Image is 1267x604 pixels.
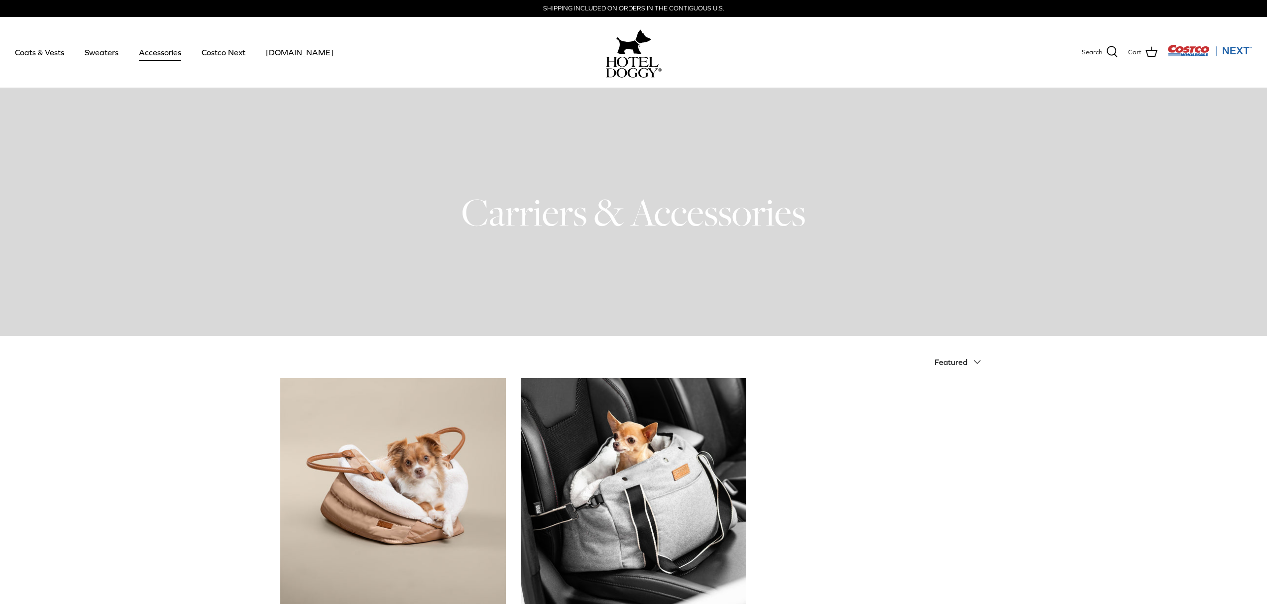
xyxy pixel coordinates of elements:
a: Coats & Vests [6,35,73,69]
a: Sweaters [76,35,127,69]
a: hoteldoggy.com hoteldoggycom [606,27,662,78]
a: [DOMAIN_NAME] [257,35,343,69]
button: Featured [934,351,987,373]
span: Featured [934,358,967,366]
h1: Carriers & Accessories [280,188,987,237]
img: hoteldoggycom [606,57,662,78]
a: Visit Costco Next [1167,51,1252,58]
img: Costco Next [1167,44,1252,57]
img: hoteldoggy.com [616,27,651,57]
a: Hotel Doggy Deluxe Car Seat & Carrier [280,378,506,604]
a: Search [1082,46,1118,59]
span: Cart [1128,47,1142,58]
span: Search [1082,47,1102,58]
a: Costco Next [193,35,254,69]
a: Hotel Doggy Deluxe Tote Carrier [521,378,746,604]
a: Cart [1128,46,1157,59]
a: Accessories [130,35,190,69]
